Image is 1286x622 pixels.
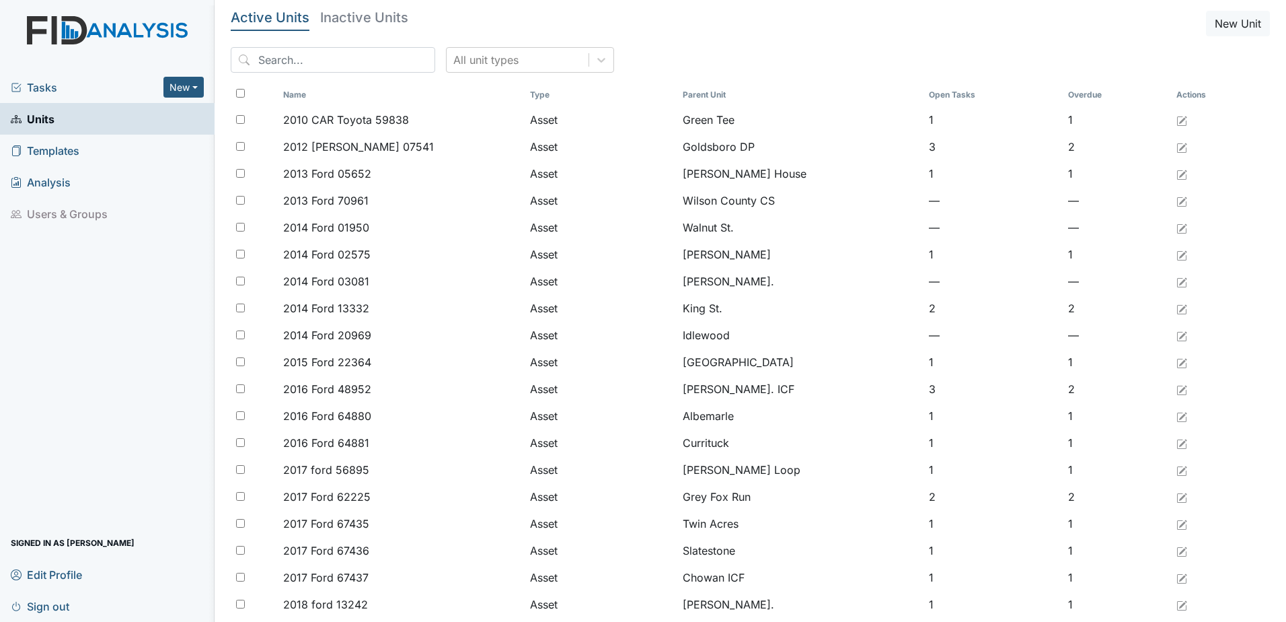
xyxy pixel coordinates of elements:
[677,537,923,564] td: Slatestone
[1176,516,1187,532] a: Edit
[283,569,369,586] span: 2017 Ford 67437
[1063,403,1171,429] td: 1
[923,403,1063,429] td: 1
[677,456,923,483] td: [PERSON_NAME] Loop
[923,591,1063,618] td: 1
[11,564,82,585] span: Edit Profile
[525,83,677,106] th: Toggle SortBy
[923,83,1063,106] th: Toggle SortBy
[1063,564,1171,591] td: 1
[283,327,371,343] span: 2014 Ford 20969
[1176,381,1187,397] a: Edit
[283,300,369,316] span: 2014 Ford 13332
[1063,133,1171,160] td: 2
[677,564,923,591] td: Chowan ICF
[1176,354,1187,370] a: Edit
[1176,139,1187,155] a: Edit
[1171,83,1238,106] th: Actions
[283,381,371,397] span: 2016 Ford 48952
[525,241,677,268] td: Asset
[677,106,923,133] td: Green Tee
[1176,327,1187,343] a: Edit
[525,456,677,483] td: Asset
[283,193,369,209] span: 2013 Ford 70961
[283,408,371,424] span: 2016 Ford 64880
[1176,596,1187,613] a: Edit
[1063,322,1171,349] td: —
[525,429,677,456] td: Asset
[11,596,69,617] span: Sign out
[1176,435,1187,451] a: Edit
[1176,193,1187,209] a: Edit
[283,112,409,128] span: 2010 CAR Toyota 59838
[11,172,71,193] span: Analysis
[677,376,923,403] td: [PERSON_NAME]. ICF
[923,133,1063,160] td: 3
[1063,106,1171,133] td: 1
[525,322,677,349] td: Asset
[11,79,163,96] a: Tasks
[677,83,923,106] th: Toggle SortBy
[677,322,923,349] td: Idlewood
[1176,246,1187,263] a: Edit
[677,483,923,510] td: Grey Fox Run
[453,52,519,68] div: All unit types
[1063,483,1171,510] td: 2
[231,11,309,24] h5: Active Units
[1063,429,1171,456] td: 1
[923,510,1063,537] td: 1
[11,108,54,129] span: Units
[525,214,677,241] td: Asset
[1176,166,1187,182] a: Edit
[923,376,1063,403] td: 3
[1176,408,1187,424] a: Edit
[923,241,1063,268] td: 1
[1206,11,1270,36] button: New Unit
[923,456,1063,483] td: 1
[677,591,923,618] td: [PERSON_NAME].
[525,510,677,537] td: Asset
[1176,300,1187,316] a: Edit
[525,187,677,214] td: Asset
[923,160,1063,187] td: 1
[525,349,677,376] td: Asset
[1063,187,1171,214] td: —
[283,139,434,155] span: 2012 [PERSON_NAME] 07541
[283,435,369,451] span: 2016 Ford 64881
[1063,376,1171,403] td: 2
[525,564,677,591] td: Asset
[283,516,369,532] span: 2017 Ford 67435
[677,429,923,456] td: Currituck
[278,83,524,106] th: Toggle SortBy
[525,295,677,322] td: Asset
[677,160,923,187] td: [PERSON_NAME] House
[525,537,677,564] td: Asset
[923,537,1063,564] td: 1
[677,510,923,537] td: Twin Acres
[1176,569,1187,586] a: Edit
[1176,219,1187,236] a: Edit
[677,214,923,241] td: Walnut St.
[1063,537,1171,564] td: 1
[923,349,1063,376] td: 1
[525,376,677,403] td: Asset
[11,140,79,161] span: Templates
[283,489,371,505] span: 2017 Ford 62225
[1063,160,1171,187] td: 1
[525,591,677,618] td: Asset
[236,89,245,98] input: Toggle All Rows Selected
[1176,112,1187,128] a: Edit
[677,187,923,214] td: Wilson County CS
[923,429,1063,456] td: 1
[1063,349,1171,376] td: 1
[525,160,677,187] td: Asset
[525,106,677,133] td: Asset
[1063,268,1171,295] td: —
[1176,489,1187,505] a: Edit
[923,295,1063,322] td: 2
[923,322,1063,349] td: —
[231,47,435,73] input: Search...
[923,187,1063,214] td: —
[677,133,923,160] td: Goldsboro DP
[163,77,204,98] button: New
